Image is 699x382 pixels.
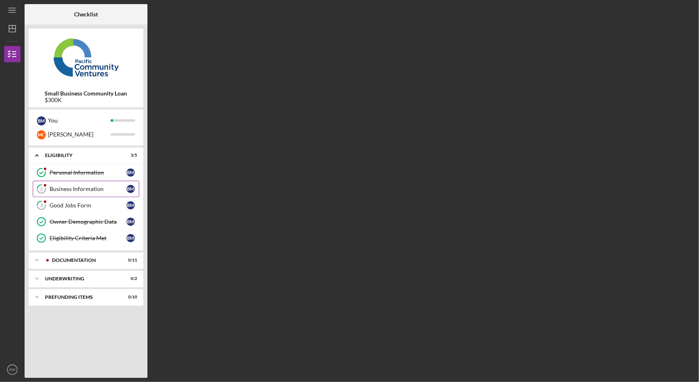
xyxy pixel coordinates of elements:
div: Prefunding Items [45,295,117,300]
div: Documentation [52,258,117,263]
b: Checklist [74,11,98,18]
div: Owner Demographic Data [50,218,127,225]
div: You [48,114,111,127]
div: Good Jobs Form [50,202,127,209]
div: B M [127,234,135,242]
button: BM [4,362,20,378]
text: BM [9,368,15,372]
div: 0 / 11 [122,258,137,263]
div: Eligibility [45,153,117,158]
div: $300K [45,97,127,103]
a: 3Good Jobs FormBM [33,197,139,214]
div: 0 / 10 [122,295,137,300]
div: B M [127,218,135,226]
div: B M [127,185,135,193]
div: 3 / 5 [122,153,137,158]
div: Eligibility Criteria Met [50,235,127,241]
a: Eligibility Criteria MetBM [33,230,139,246]
div: 0 / 2 [122,276,137,281]
tspan: 2 [40,186,43,192]
a: Owner Demographic DataBM [33,214,139,230]
a: 2Business InformationBM [33,181,139,197]
img: Product logo [29,33,143,82]
a: Personal InformationBM [33,164,139,181]
div: M C [37,130,46,139]
div: B M [37,116,46,125]
div: B M [127,201,135,209]
div: Personal Information [50,169,127,176]
div: [PERSON_NAME] [48,127,111,141]
div: Underwriting [45,276,117,281]
div: B M [127,168,135,177]
b: Small Business Community Loan [45,90,127,97]
tspan: 3 [40,203,43,208]
div: Business Information [50,186,127,192]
